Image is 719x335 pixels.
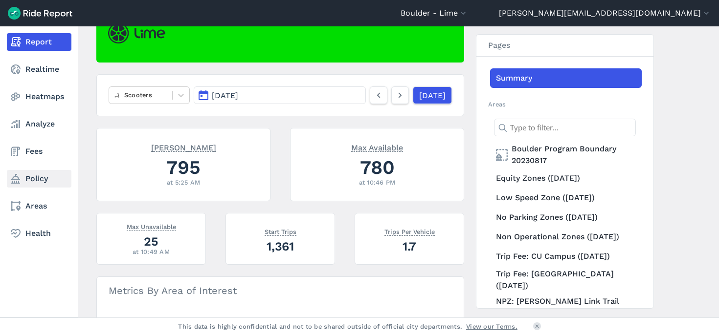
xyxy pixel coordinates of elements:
[490,293,642,321] a: NPZ: [PERSON_NAME] Link Trail ([DATE])
[401,7,468,19] button: Boulder - Lime
[238,238,323,255] div: 1,361
[265,226,296,236] span: Start Trips
[212,91,238,100] span: [DATE]
[7,170,71,188] a: Policy
[109,233,194,250] div: 25
[302,178,452,187] div: at 10:46 PM
[7,197,71,215] a: Areas
[490,188,642,208] a: Low Speed Zone ([DATE])
[384,226,435,236] span: Trips Per Vehicle
[367,238,452,255] div: 1.7
[476,35,653,57] h3: Pages
[109,154,258,181] div: 795
[97,277,464,304] h3: Metrics By Area of Interest
[490,68,642,88] a: Summary
[7,115,71,133] a: Analyze
[490,266,642,293] a: Trip Fee: [GEOGRAPHIC_DATA] ([DATE])
[499,7,711,19] button: [PERSON_NAME][EMAIL_ADDRESS][DOMAIN_NAME]
[490,168,642,188] a: Equity Zones ([DATE])
[7,88,71,105] a: Heatmaps
[151,142,216,152] span: [PERSON_NAME]
[7,225,71,242] a: Health
[103,316,446,334] input: Search areas
[7,33,71,51] a: Report
[108,23,165,43] img: Lime
[7,61,71,78] a: Realtime
[109,178,258,187] div: at 5:25 AM
[494,119,636,136] input: Type to filter...
[490,141,642,168] a: Boulder Program Boundary 20230817
[490,208,642,227] a: No Parking Zones ([DATE])
[302,154,452,181] div: 780
[466,322,517,331] a: View our Terms.
[488,100,642,109] h2: Areas
[127,221,176,231] span: Max Unavailable
[490,247,642,266] a: Trip Fee: CU Campus ([DATE])
[413,86,452,104] a: [DATE]
[490,227,642,247] a: Non Operational Zones ([DATE])
[7,143,71,160] a: Fees
[351,142,403,152] span: Max Available
[109,247,194,256] div: at 10:49 AM
[8,7,72,20] img: Ride Report
[194,86,366,104] button: [DATE]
